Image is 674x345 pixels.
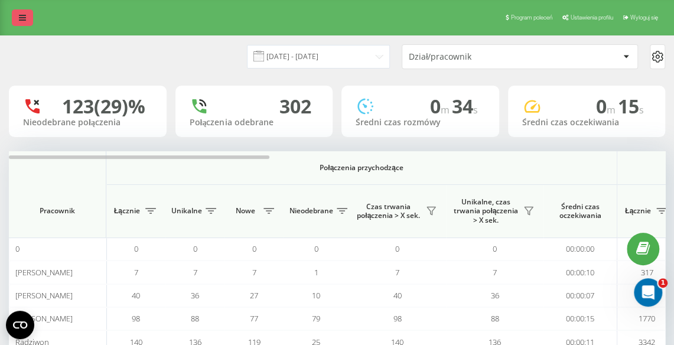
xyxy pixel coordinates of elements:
span: Połączenia przychodzące [137,163,586,172]
span: 1 [658,278,668,288]
span: 7 [493,267,497,278]
span: m [607,103,618,116]
span: 1770 [639,313,655,324]
span: 98 [132,313,140,324]
span: m [441,103,452,116]
span: 36 [491,290,499,301]
div: Dział/pracownik [409,52,550,62]
span: 0 [314,243,318,254]
span: s [473,103,478,116]
span: Średni czas oczekiwania [552,202,608,220]
div: 123 (29)% [62,95,145,118]
span: Nieodebrane [289,206,333,216]
span: Unikalne [171,206,202,216]
div: Połączenia odebrane [190,118,319,128]
span: 77 [250,313,258,324]
span: 0 [134,243,138,254]
span: 88 [491,313,499,324]
span: 317 [641,267,653,278]
span: [PERSON_NAME] [15,313,73,324]
span: 88 [191,313,199,324]
span: 1 [314,267,318,278]
span: 27 [250,290,258,301]
span: 98 [393,313,402,324]
span: 0 [596,93,618,119]
span: 40 [132,290,140,301]
td: 00:00:00 [543,237,617,261]
td: 00:00:10 [543,261,617,284]
span: 0 [252,243,256,254]
span: Ustawienia profilu [571,14,613,21]
span: Nowe [230,206,260,216]
span: 7 [395,267,399,278]
div: Średni czas oczekiwania [522,118,652,128]
span: 40 [393,290,402,301]
span: 36 [191,290,199,301]
span: 34 [452,93,478,119]
div: Nieodebrane połączenia [23,118,152,128]
span: 7 [193,267,197,278]
span: Łącznie [112,206,142,216]
span: Program poleceń [511,14,552,21]
span: 10 [312,290,320,301]
span: Łącznie [623,206,653,216]
span: [PERSON_NAME] [15,267,73,278]
span: 79 [312,313,320,324]
td: 00:00:07 [543,284,617,307]
span: 0 [193,243,197,254]
span: 7 [134,267,138,278]
span: 0 [395,243,399,254]
iframe: Intercom live chat [634,278,662,307]
span: Unikalne, czas trwania połączenia > X sek. [452,197,520,225]
span: s [639,103,644,116]
td: 00:00:15 [543,307,617,330]
div: 302 [279,95,311,118]
span: Czas trwania połączenia > X sek. [354,202,422,220]
span: 0 [430,93,452,119]
span: Wyloguj się [630,14,658,21]
span: 15 [618,93,644,119]
span: [PERSON_NAME] [15,290,73,301]
span: 0 [15,243,19,254]
div: Średni czas rozmówy [356,118,485,128]
span: 0 [493,243,497,254]
span: 7 [252,267,256,278]
button: Open CMP widget [6,311,34,339]
span: Pracownik [19,206,96,216]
